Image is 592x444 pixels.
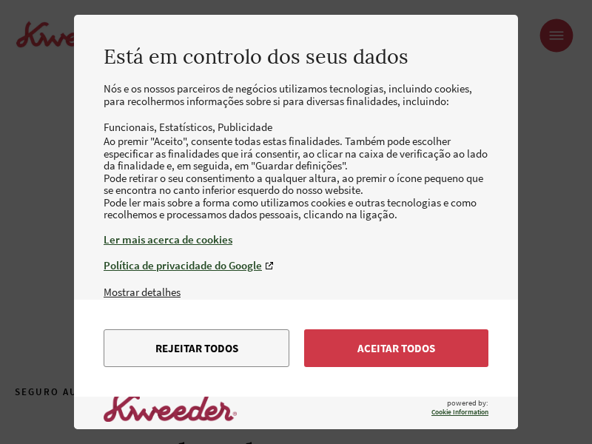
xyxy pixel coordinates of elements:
a: Cookie Information [431,408,488,417]
li: Publicidade [218,120,272,134]
a: Política de privacidade do Google [104,258,488,272]
span: powered by: [431,398,488,417]
li: Estatísticos [159,120,218,134]
div: menu [74,300,518,397]
a: Ler mais acerca de cookies [104,232,488,246]
div: Nós e os nossos parceiros de negócios utilizamos tecnologias, incluindo cookies, para recolhermos... [104,83,488,285]
img: logo [104,393,237,422]
h2: Está em controlo dos seus dados [104,44,488,68]
button: Aceitar todos [304,329,488,367]
button: Mostrar detalhes [104,285,181,299]
button: Rejeitar todos [104,329,289,367]
li: Funcionais [104,120,159,134]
